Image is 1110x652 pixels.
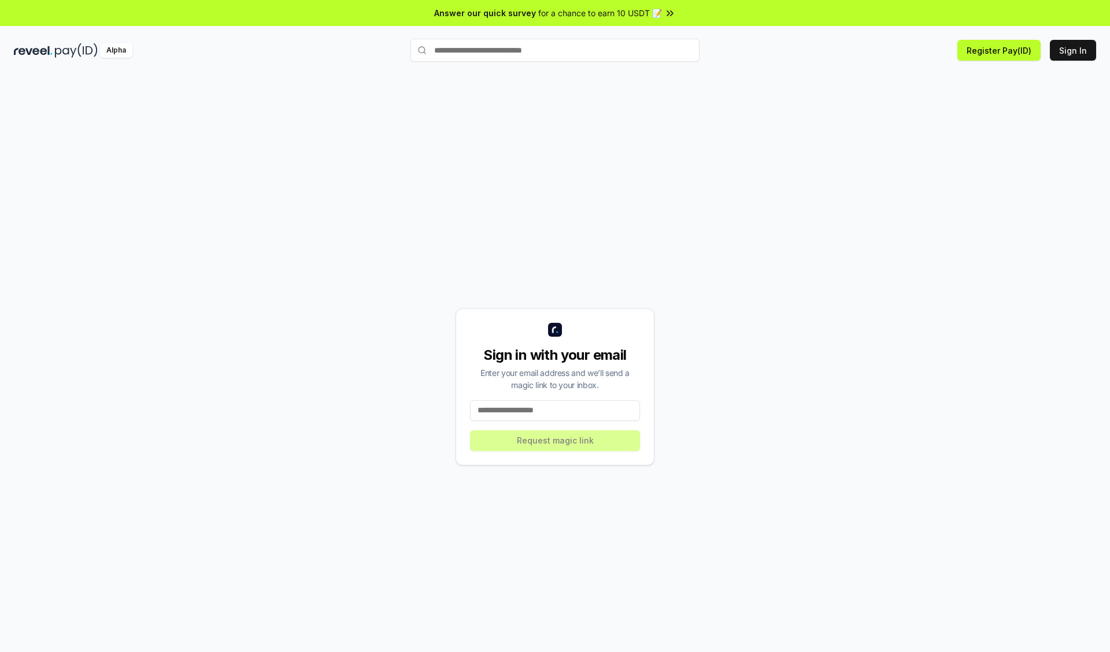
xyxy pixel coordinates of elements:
div: Alpha [100,43,132,58]
button: Register Pay(ID) [957,40,1041,61]
span: Answer our quick survey [434,7,536,19]
span: for a chance to earn 10 USDT 📝 [538,7,662,19]
div: Enter your email address and we’ll send a magic link to your inbox. [470,367,640,391]
button: Sign In [1050,40,1096,61]
div: Sign in with your email [470,346,640,364]
img: pay_id [55,43,98,58]
img: logo_small [548,323,562,337]
img: reveel_dark [14,43,53,58]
